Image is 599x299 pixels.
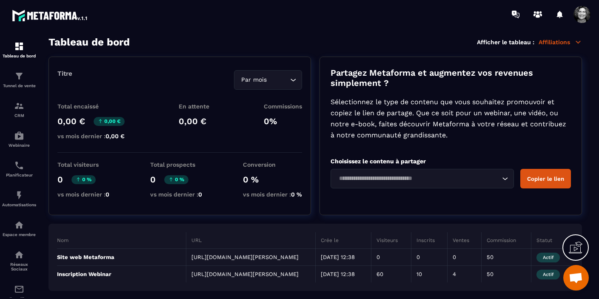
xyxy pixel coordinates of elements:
td: 50 [481,249,531,266]
td: [URL][DOMAIN_NAME][PERSON_NAME] [186,249,316,266]
p: En attente [179,103,209,110]
a: automationsautomationsAutomatisations [2,184,36,214]
p: Partagez Metaforma et augmentez vos revenues simplement ? [331,68,571,88]
p: CRM [2,113,36,118]
p: 0 [150,174,156,185]
p: 0,00 € [179,116,209,126]
p: Tunnel de vente [2,83,36,88]
p: Automatisations [2,202,36,207]
p: Conversion [243,161,302,168]
span: Actif [536,270,560,279]
img: automations [14,220,24,230]
th: Ventes [447,232,481,249]
p: Espace membre [2,232,36,237]
th: Commission [481,232,531,249]
p: Commissions [264,103,302,110]
p: vs mois dernier : [57,191,109,198]
p: [DATE] 12:38 [321,254,366,260]
p: [DATE] 12:38 [321,271,366,277]
a: formationformationTunnel de vente [2,65,36,94]
td: 60 [371,266,411,283]
img: logo [12,8,88,23]
span: 0 [198,191,202,198]
a: automationsautomationsWebinaire [2,124,36,154]
img: social-network [14,250,24,260]
div: Search for option [331,169,514,188]
p: Inscription Webinar [57,271,181,277]
p: Titre [57,70,72,77]
div: Search for option [234,70,302,90]
a: social-networksocial-networkRéseaux Sociaux [2,243,36,278]
img: formation [14,101,24,111]
th: Inscrits [411,232,447,249]
img: automations [14,190,24,200]
p: 0% [264,116,302,126]
img: formation [14,71,24,81]
p: Total prospects [150,161,202,168]
p: Planificateur [2,173,36,177]
td: 0 [411,249,447,266]
button: Copier le lien [520,169,571,188]
p: Choisissez le contenu à partager [331,158,571,165]
img: automations [14,131,24,141]
p: vs mois dernier : [57,133,125,140]
span: Actif [536,253,560,262]
span: 0 % [291,191,302,198]
img: email [14,284,24,294]
p: 0,00 € [57,116,85,126]
th: Crée le [315,232,371,249]
p: 0,00 € [94,117,125,126]
p: Afficher le tableau : [477,39,534,46]
p: Webinaire [2,143,36,148]
p: 0 [57,174,63,185]
a: schedulerschedulerPlanificateur [2,154,36,184]
p: 0 % [164,175,188,184]
p: 0 % [71,175,96,184]
img: formation [14,41,24,51]
p: 0 % [243,174,302,185]
p: vs mois dernier : [150,191,202,198]
td: 0 [371,249,411,266]
a: Ouvrir le chat [563,265,589,290]
a: formationformationCRM [2,94,36,124]
input: Search for option [269,75,288,85]
th: Nom [57,232,186,249]
td: [URL][DOMAIN_NAME][PERSON_NAME] [186,266,316,283]
a: formationformationTableau de bord [2,35,36,65]
span: 0,00 € [106,133,125,140]
td: 50 [481,266,531,283]
a: automationsautomationsEspace membre [2,214,36,243]
h3: Tableau de bord [48,36,130,48]
th: Statut [531,232,573,249]
td: 0 [447,249,481,266]
p: Affiliations [539,38,582,46]
p: Site web Metaforma [57,254,181,260]
span: 0 [106,191,109,198]
th: Visiteurs [371,232,411,249]
p: vs mois dernier : [243,191,302,198]
td: 10 [411,266,447,283]
p: Sélectionnez le type de contenu que vous souhaitez promouvoir et copiez le lien de partage. Que c... [331,97,571,141]
img: scheduler [14,160,24,171]
p: Total encaissé [57,103,125,110]
span: Par mois [240,75,269,85]
input: Search for option [336,174,500,183]
th: URL [186,232,316,249]
p: Tableau de bord [2,54,36,58]
p: Total visiteurs [57,161,109,168]
p: Réseaux Sociaux [2,262,36,271]
td: 4 [447,266,481,283]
